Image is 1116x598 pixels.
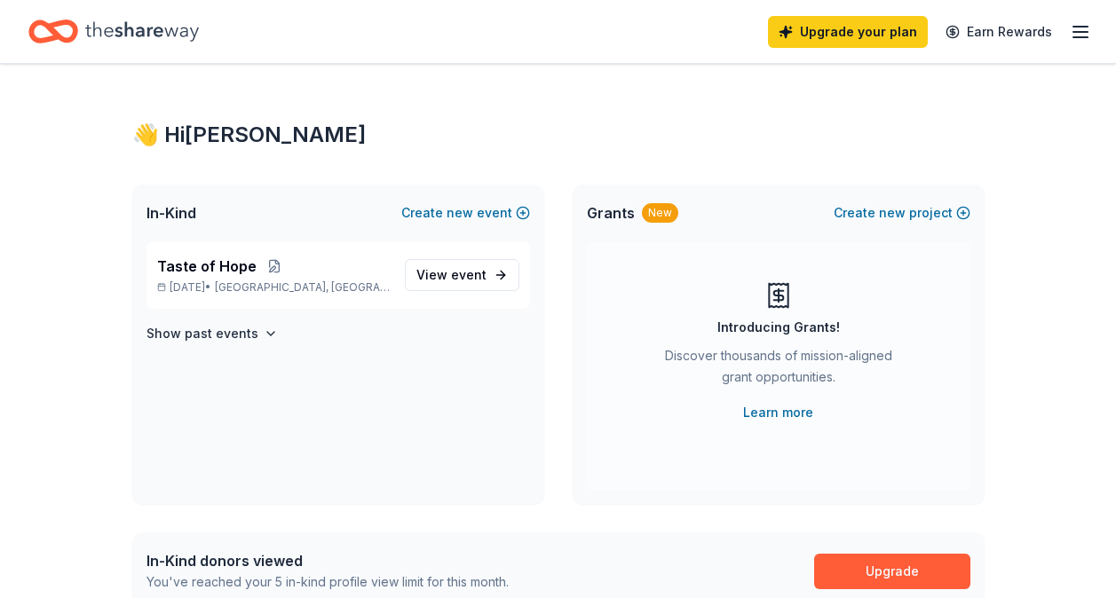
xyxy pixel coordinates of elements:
a: Upgrade your plan [768,16,928,48]
span: event [451,267,487,282]
span: View [416,264,487,286]
div: In-Kind donors viewed [146,550,509,571]
span: new [879,202,906,224]
h4: Show past events [146,323,258,344]
div: Discover thousands of mission-aligned grant opportunities. [658,345,899,395]
div: You've reached your 5 in-kind profile view limit for this month. [146,571,509,593]
a: Home [28,11,199,52]
span: [GEOGRAPHIC_DATA], [GEOGRAPHIC_DATA] [215,280,390,295]
a: View event [405,259,519,291]
div: Introducing Grants! [717,317,840,338]
a: Earn Rewards [935,16,1063,48]
span: In-Kind [146,202,196,224]
span: Taste of Hope [157,256,257,277]
div: 👋 Hi [PERSON_NAME] [132,121,985,149]
div: New [642,203,678,223]
span: Grants [587,202,635,224]
span: new [447,202,473,224]
button: Show past events [146,323,278,344]
p: [DATE] • [157,280,391,295]
a: Learn more [743,402,813,423]
button: Createnewevent [401,202,530,224]
a: Upgrade [814,554,970,589]
button: Createnewproject [834,202,970,224]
